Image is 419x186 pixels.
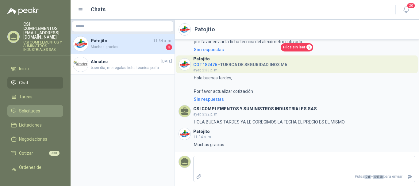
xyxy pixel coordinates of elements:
span: Licitaciones [19,122,42,128]
a: Solicitudes [7,105,63,117]
a: Tareas [7,91,63,103]
p: CSI COMPLEMENTOS [EMAIL_ADDRESS][DOMAIN_NAME] [23,22,63,39]
h2: Patojito [194,25,215,34]
div: Sin respuestas [194,96,224,103]
h4: Almatec [91,58,160,65]
a: Órdenes de Compra [7,161,63,180]
img: Logo peakr [7,7,39,15]
span: ayer, 2:33 p. m. [193,68,218,72]
button: Enviar [405,171,415,182]
h1: Chats [91,5,106,14]
span: Órdenes de Compra [19,164,57,177]
span: 2 [306,44,312,50]
h3: Patojito [193,57,210,61]
p: HOLA BUENAS TARDES YA LE COREGIMOS LA FECHA EL PRECIO ES EL MISMO [194,119,345,125]
span: ENTER [373,175,384,179]
span: 3 [166,44,172,50]
a: Licitaciones [7,119,63,131]
span: Inicio [19,65,29,72]
span: Cotizar [19,150,33,157]
label: Adjuntar archivos [194,171,204,182]
span: Negociaciones [19,136,47,142]
a: Company LogoAlmatec[DATE]buen dia, me regalas ficha técnica porfa [71,54,175,75]
span: Chat [19,79,28,86]
a: Cotizar388 [7,147,63,159]
span: 20 [407,3,415,9]
button: 20 [401,4,412,15]
p: Pulsa + para enviar [204,171,405,182]
span: buen dia, me regalas ficha técnica porfa [91,65,172,71]
span: Ctrl [364,175,371,179]
a: Company LogoPatojito11:34 a. m.Muchas gracias3 [71,34,175,54]
span: [DATE] [161,59,172,64]
span: Solicitudes [19,108,40,114]
h4: Patojito [91,37,152,44]
img: Company Logo [179,128,190,140]
h4: - TUERCA DE SEGURIDAD INOX M6 [193,61,287,66]
a: Negociaciones [7,133,63,145]
span: COT182476 [193,62,217,67]
p: por favor enviar la ficha técnica del alexómetro cotizado [194,38,302,45]
p: Hola buenas tardes, Por favor actualizar cotización [194,74,253,95]
h3: CSI COMPLEMENTOS Y SUMINISTROS INDUSTRIALES SAS [193,107,317,111]
p: Muchas gracias [194,141,224,148]
span: ayer, 3:32 p. m. [193,112,218,116]
span: 11:34 a. m. [193,135,212,139]
a: Hilos sin leer2 [281,43,313,51]
span: 11:34 a. m. [153,38,172,44]
img: Company Logo [73,36,88,51]
img: Company Logo [73,57,88,72]
span: Muchas gracias [91,44,165,50]
a: Inicio [7,63,63,74]
span: 388 [49,151,60,156]
img: Company Logo [179,59,190,70]
a: Chat [7,77,63,89]
img: Company Logo [179,24,190,35]
h3: Patojito [193,130,210,133]
span: Tareas [19,93,33,100]
span: Hilos sin leer [283,44,305,50]
a: Sin respuestas [193,96,415,103]
p: CSI COMPLEMENTOS Y SUMINISTROS INDUSTRIALES SAS [23,40,63,51]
